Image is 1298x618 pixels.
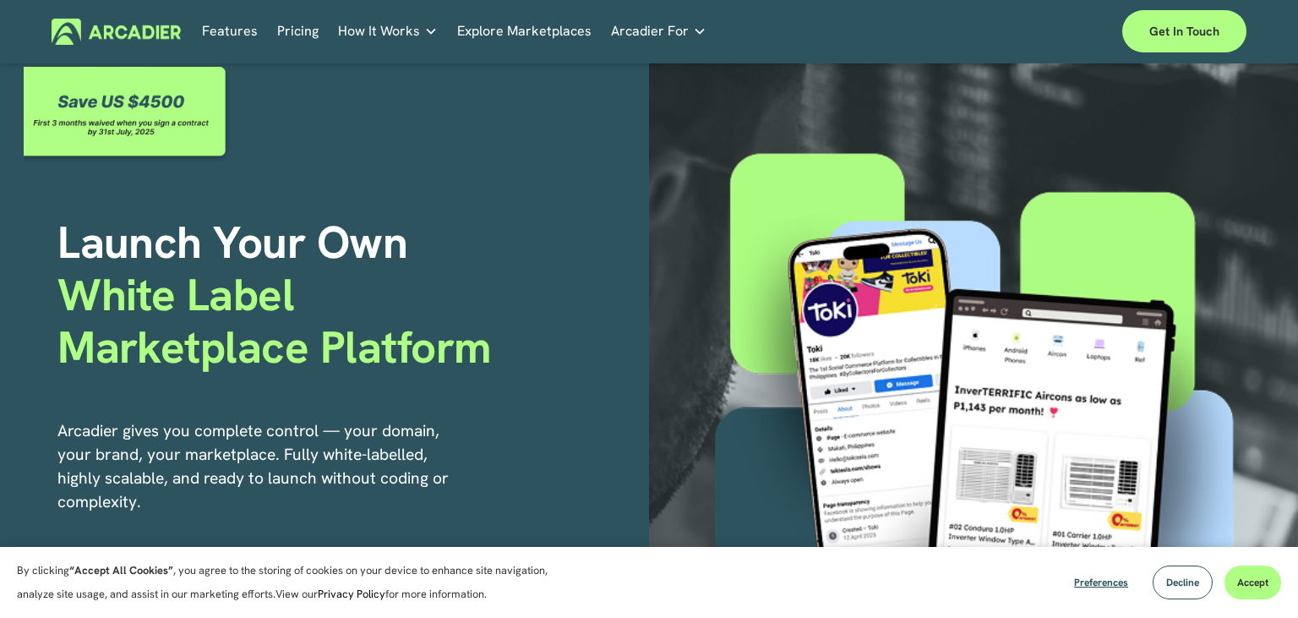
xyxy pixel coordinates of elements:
button: Preferences [1061,566,1141,599]
strong: “Accept All Cookies” [69,563,173,577]
button: Decline [1153,566,1213,599]
p: Arcadier gives you complete control — your domain, your brand, your marketplace. Fully white-labe... [57,419,452,514]
span: Decline [1166,576,1199,589]
a: folder dropdown [338,19,438,45]
span: How It Works [338,19,420,43]
a: Get in touch [1122,10,1246,52]
h1: Launch Your Own [57,216,649,375]
span: Arcadier For [611,19,689,43]
a: Features [202,19,258,45]
a: folder dropdown [611,19,706,45]
button: Accept [1224,566,1281,599]
p: By clicking , you agree to the storing of cookies on your device to enhance site navigation, anal... [17,559,566,606]
span: White Label Marketplace Platform [57,265,491,376]
span: Accept [1237,576,1268,589]
a: Privacy Policy [318,587,385,601]
a: Explore Marketplaces [457,19,592,45]
a: Pricing [277,19,319,45]
img: Arcadier [52,19,181,45]
span: Preferences [1074,576,1128,589]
